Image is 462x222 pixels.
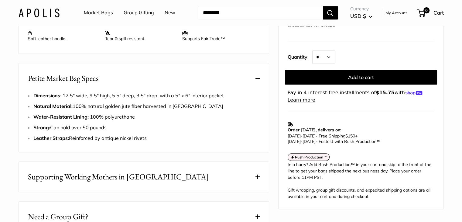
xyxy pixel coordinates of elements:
[292,22,335,28] a: Customize for Groups
[33,123,260,132] li: Can hold over 50 pounds
[33,92,224,99] span: : 12.5" wide, 9.5" high, 5.5" deep, 3.5" drop, with a 5" x 6" interior pocket
[295,155,327,159] strong: Rush Production™
[423,7,429,13] span: 0
[350,13,366,19] span: USD $
[285,70,437,85] button: Add to cart
[33,103,223,109] span: 100% natural golden jute fiber harvested in [GEOGRAPHIC_DATA]
[288,133,431,144] p: - Free Shipping +
[323,6,338,19] button: Search
[350,5,372,13] span: Currency
[301,139,303,144] span: -
[288,139,301,144] span: [DATE]
[124,8,154,17] a: Group Gifting
[288,133,301,139] span: [DATE]
[165,8,175,17] a: New
[288,161,434,200] div: In a hurry? Add Rush Production™ in your cart and skip to the front of the line to get your bags ...
[198,6,323,19] input: Search...
[28,72,98,84] span: Petite Market Bag Specs
[345,133,355,139] span: $150
[288,49,312,64] label: Quantity:
[19,63,269,93] button: Petite Market Bag Specs
[385,9,407,16] a: My Account
[33,134,260,143] li: Reinforced by antique nickel rivets
[418,8,444,18] a: 0 Cart
[33,103,73,109] strong: Natural Material:
[182,30,253,41] p: Supports Fair Trade™
[303,139,316,144] span: [DATE]
[33,135,69,141] strong: Leather Straps:
[19,162,269,192] button: Supporting Working Mothers in [GEOGRAPHIC_DATA]
[433,9,444,16] span: Cart
[33,113,260,122] li: 100% polyurethane
[33,92,60,99] strong: Dimensions
[105,30,176,41] p: Tear & spill resistant.
[28,171,209,183] span: Supporting Working Mothers in [GEOGRAPHIC_DATA]
[33,124,50,130] strong: Strong:
[350,11,372,21] button: USD $
[28,30,99,41] p: Soft leather handle.
[84,8,113,17] a: Market Bags
[301,133,303,139] span: -
[288,127,341,133] strong: Order [DATE], delivers on:
[33,114,90,120] strong: Water-Resistant Lining:
[19,8,60,17] img: Apolis
[288,139,381,144] span: - Fastest with Rush Production™
[303,133,316,139] span: [DATE]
